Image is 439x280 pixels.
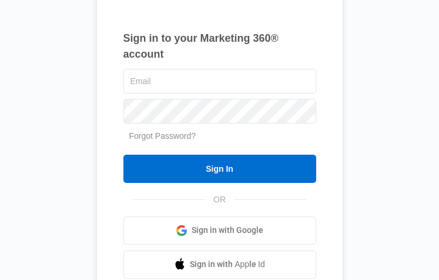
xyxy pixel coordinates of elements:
a: Forgot Password? [129,131,196,141]
a: Sign in with Google [123,216,316,245]
span: Sign in with Apple Id [190,258,265,271]
span: OR [205,194,234,206]
a: Sign in with Apple Id [123,251,316,279]
h1: Sign in to your Marketing 360® account [123,31,316,62]
input: Email [123,69,316,94]
span: Sign in with Google [192,224,263,236]
input: Sign In [123,155,316,183]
